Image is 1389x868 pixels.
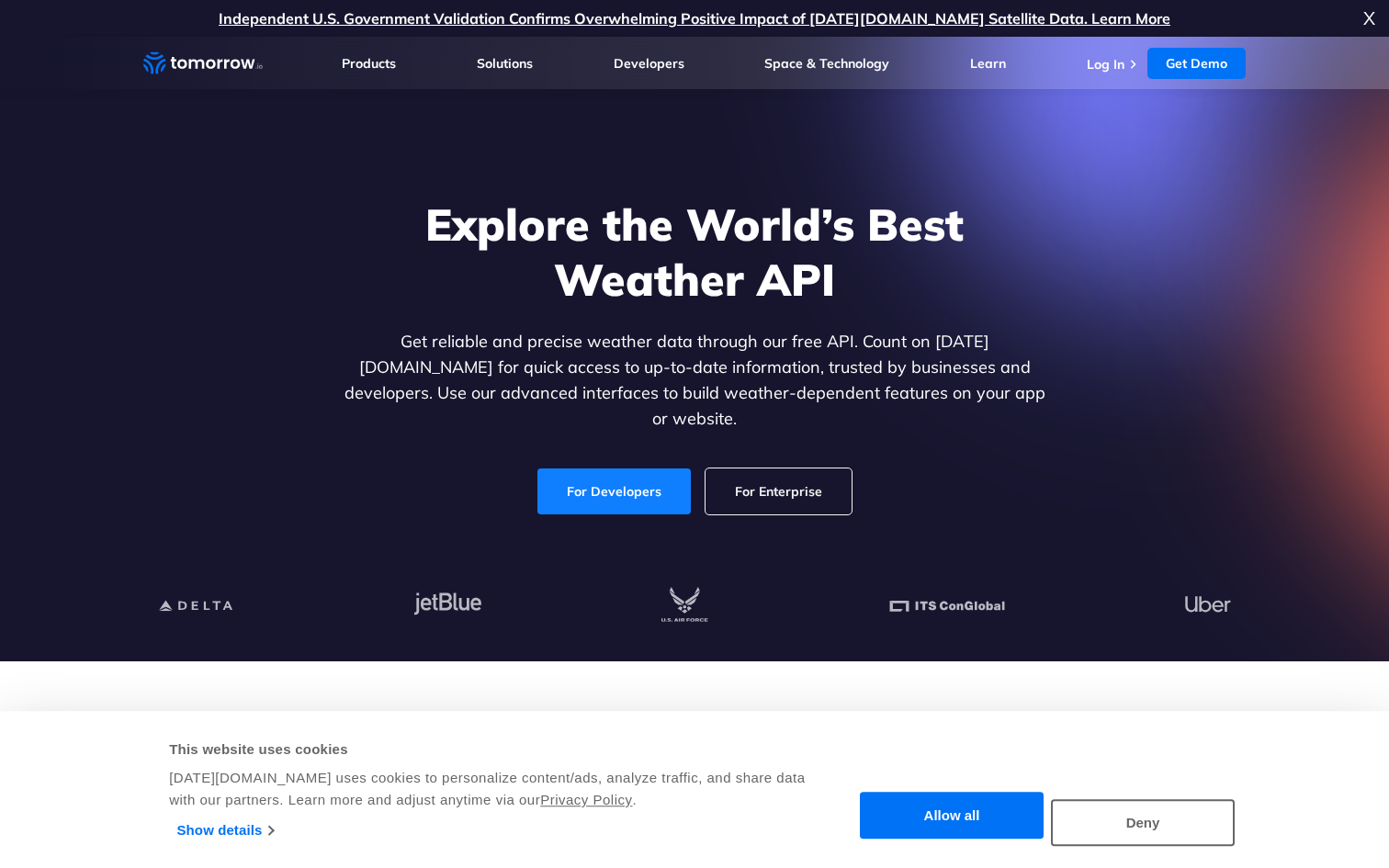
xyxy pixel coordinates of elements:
[1147,48,1246,79] a: Get Demo
[340,329,1049,432] p: Get reliable and precise weather data through our free API. Count on [DATE][DOMAIN_NAME] for quic...
[1087,56,1124,73] a: Log In
[860,793,1044,840] button: Allow all
[143,50,263,77] a: Home link
[169,738,807,761] div: This website uses cookies
[764,55,889,72] a: Space & Technology
[540,792,632,807] a: Privacy Policy
[614,55,684,72] a: Developers
[177,817,274,844] a: Show details
[477,55,533,72] a: Solutions
[219,9,1170,28] a: Independent U.S. Government Validation Confirms Overwhelming Positive Impact of [DATE][DOMAIN_NAM...
[342,55,396,72] a: Products
[340,197,1049,307] h1: Explore the World’s Best Weather API
[706,468,852,514] a: For Enterprise
[1051,799,1235,846] button: Deny
[169,767,807,811] div: [DATE][DOMAIN_NAME] uses cookies to personalize content/ads, analyze traffic, and share data with...
[537,468,691,514] a: For Developers
[970,55,1006,72] a: Learn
